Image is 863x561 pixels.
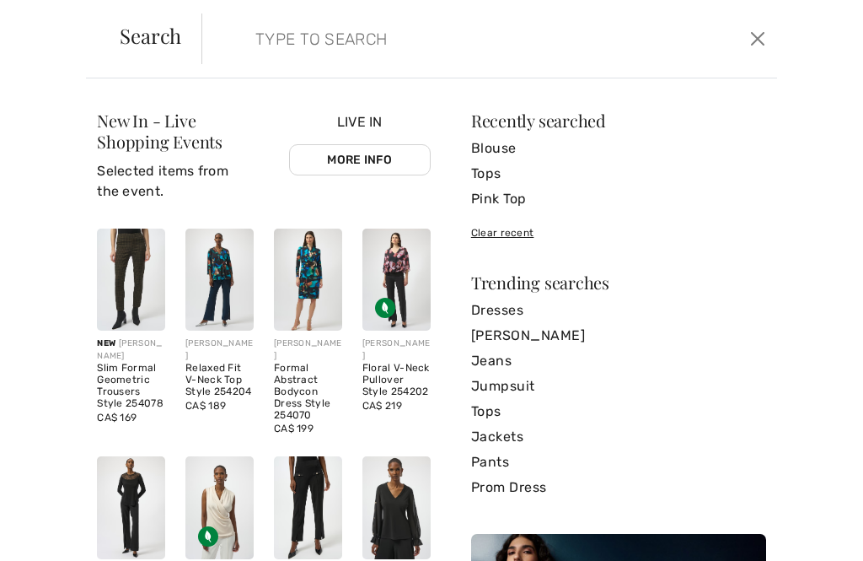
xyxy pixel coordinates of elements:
a: Jackets [471,424,766,450]
a: Pink Top [471,186,766,212]
div: Formal Abstract Bodycon Dress Style 254070 [274,363,342,421]
img: Casual V-Neck Pullover Style 254215. Black [185,456,254,558]
a: Tops [471,161,766,186]
img: Sustainable Fabric [198,526,218,547]
div: Relaxed Fit V-Neck Top Style 254204 [185,363,254,397]
input: TYPE TO SEARCH [243,13,619,64]
div: [PERSON_NAME] [362,337,431,363]
img: Relaxed Fit V-Neck Top Style 254204. Black/Multi [185,229,254,331]
div: Floral V-Neck Pullover Style 254202 [362,363,431,397]
a: More Info [289,144,431,175]
span: CA$ 189 [185,400,226,412]
div: Slim Formal Geometric Trousers Style 254078 [97,363,165,409]
a: Jeans [471,348,766,374]
img: Sustainable Fabric [375,298,395,318]
span: CA$ 169 [97,412,137,423]
img: Formal Abstract Bodycon Dress Style 254070. Black/Multi [274,229,342,331]
img: Mid-Rise Formal Trousers Style 254185. Black [274,456,342,558]
span: New [97,338,115,348]
img: Slim Formal Geometric Trousers Style 254078. Black/bronze [97,229,165,331]
p: Selected items from the event. [97,161,288,202]
div: Trending searches [471,274,766,291]
a: [PERSON_NAME] [471,323,766,348]
span: Search [120,25,181,46]
a: Dresses [471,298,766,323]
span: CA$ 219 [362,400,402,412]
div: [PERSON_NAME] [274,337,342,363]
div: Recently searched [471,112,766,129]
button: Close [746,25,770,52]
div: [PERSON_NAME] [97,337,165,363]
img: Chic V-Neck Pullover Style 254093. Black [362,456,431,558]
a: Pants [471,450,766,475]
span: New In - Live Shopping Events [97,109,222,153]
div: [PERSON_NAME] [185,337,254,363]
div: Live In [289,112,431,215]
a: Jumpsuit [471,374,766,399]
a: Blouse [471,136,766,161]
img: Floral V-Neck Pullover Style 254202. Black/Multi [362,229,431,331]
span: CA$ 199 [274,423,314,434]
a: Tops [471,399,766,424]
a: Prom Dress [471,475,766,500]
img: Chic Embroidered Pullover Style 254213. Black [97,456,165,558]
div: Clear recent [471,225,766,240]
